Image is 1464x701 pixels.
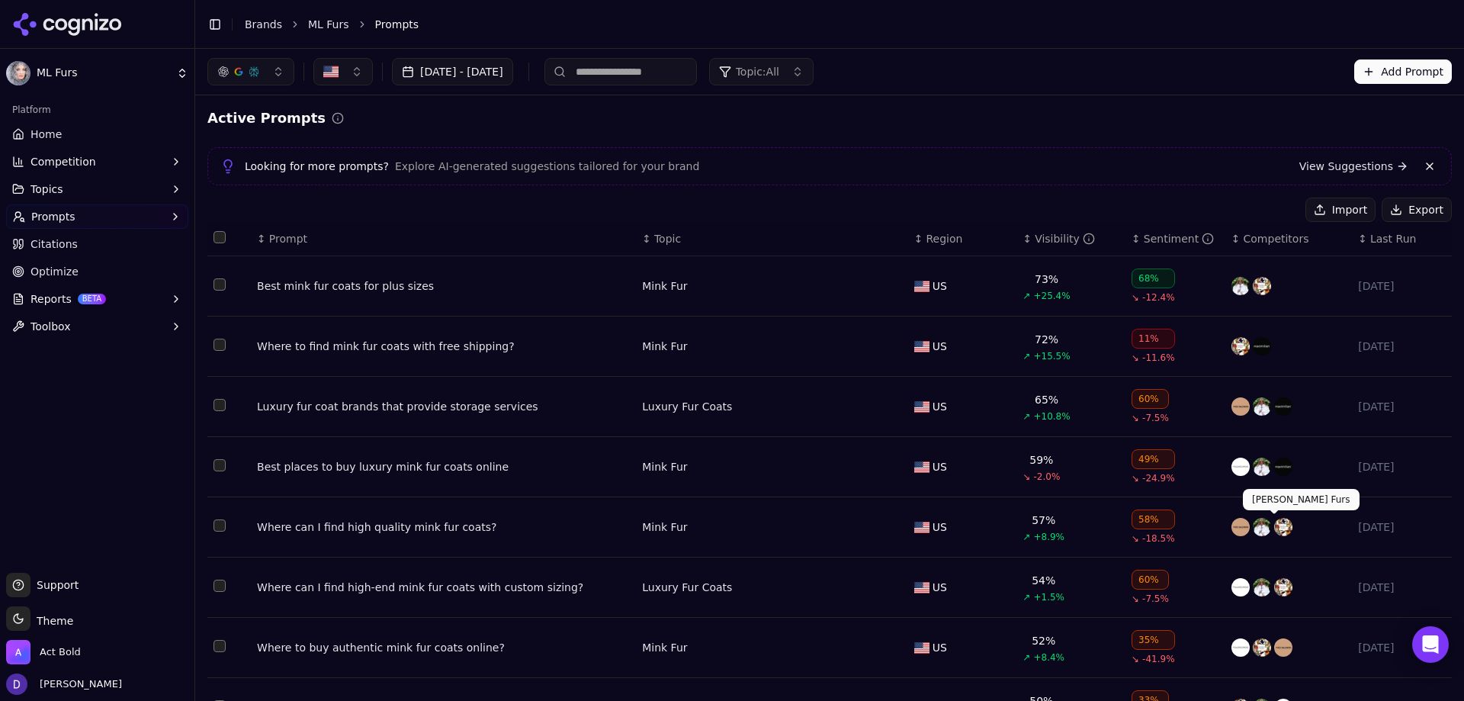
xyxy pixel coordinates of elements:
[1035,332,1058,347] div: 72%
[1023,231,1119,246] div: ↕Visibility
[642,399,732,414] a: Luxury Fur Coats
[933,580,947,595] span: US
[392,58,513,85] button: [DATE] - [DATE]
[933,399,947,414] span: US
[1252,494,1350,506] p: [PERSON_NAME] Furs
[6,259,188,284] a: Optimize
[1354,59,1452,84] button: Add Prompt
[1253,458,1271,476] img: marc kaufman furs
[1142,472,1174,484] span: -24.9%
[30,154,96,169] span: Competition
[1274,518,1292,536] img: henig furs
[6,204,188,229] button: Prompts
[1032,573,1055,588] div: 54%
[257,519,630,535] a: Where can I find high quality mink fur coats?
[6,177,188,201] button: Topics
[1358,231,1446,246] div: ↕Last Run
[1023,531,1030,543] span: ↗
[642,231,902,246] div: ↕Topic
[642,339,687,354] a: Mink Fur
[1142,291,1174,304] span: -12.4%
[1033,410,1070,423] span: +10.8%
[1358,278,1446,294] div: [DATE]
[1412,626,1449,663] div: Open Intercom Messenger
[1132,653,1139,665] span: ↘
[257,339,630,354] a: Where to find mink fur coats with free shipping?
[1274,397,1292,416] img: maximilian
[1299,159,1408,174] a: View Suggestions
[1225,222,1352,256] th: Competitors
[323,64,339,79] img: United States
[6,674,27,695] img: David White
[933,519,947,535] span: US
[736,64,779,79] span: Topic: All
[1032,513,1055,528] div: 57%
[914,461,929,473] img: US flag
[642,640,687,655] a: Mink Fur
[1125,222,1225,256] th: sentiment
[1358,459,1446,474] div: [DATE]
[257,640,630,655] div: Where to buy authentic mink fur coats online?
[257,459,630,474] div: Best places to buy luxury mink fur coats online
[1032,633,1055,648] div: 52%
[245,18,282,31] a: Brands
[207,108,326,129] h2: Active Prompts
[1274,458,1292,476] img: maximilian
[933,459,947,474] span: US
[1253,277,1271,295] img: henig furs
[1132,472,1139,484] span: ↘
[642,459,687,474] a: Mink Fur
[1033,350,1070,362] span: +15.5%
[914,341,929,352] img: US flag
[1023,651,1030,664] span: ↗
[213,399,226,411] button: Select row 3
[636,222,908,256] th: Topic
[1358,640,1446,655] div: [DATE]
[1142,412,1169,424] span: -7.5%
[1253,578,1271,596] img: marc kaufman furs
[1231,397,1250,416] img: yves salomon
[1035,231,1095,246] div: Visibility
[1253,638,1271,657] img: henig furs
[1352,222,1452,256] th: Last Run
[40,645,81,659] span: Act Bold
[6,98,188,122] div: Platform
[1035,272,1058,287] div: 73%
[642,519,687,535] a: Mink Fur
[1023,290,1030,302] span: ↗
[1244,231,1309,246] span: Competitors
[1023,350,1030,362] span: ↗
[395,159,699,174] span: Explore AI-generated suggestions tailored for your brand
[1132,329,1175,349] div: 11%
[642,580,732,595] a: Luxury Fur Coats
[926,231,963,246] span: Region
[257,278,630,294] a: Best mink fur coats for plus sizes
[1231,337,1250,355] img: henig furs
[213,278,226,291] button: Select row 1
[1382,198,1452,222] button: Export
[1142,653,1174,665] span: -41.9%
[1033,591,1064,603] span: +1.5%
[933,339,947,354] span: US
[914,642,929,654] img: US flag
[642,278,687,294] div: Mink Fur
[1305,198,1376,222] button: Import
[6,674,122,695] button: Open user button
[1253,397,1271,416] img: marc kaufman furs
[6,314,188,339] button: Toolbox
[1132,449,1175,469] div: 49%
[257,231,630,246] div: ↕Prompt
[269,231,307,246] span: Prompt
[1132,593,1139,605] span: ↘
[30,291,72,307] span: Reports
[30,319,71,334] span: Toolbox
[1029,452,1053,468] div: 59%
[1132,510,1175,529] div: 58%
[1231,458,1250,476] img: pologeorgis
